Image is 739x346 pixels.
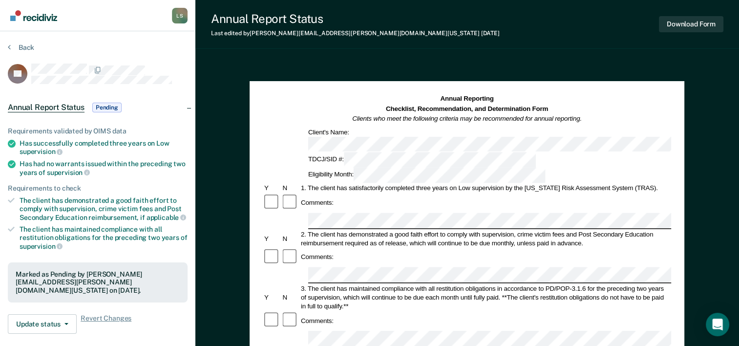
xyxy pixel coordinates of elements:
[20,242,63,250] span: supervision
[299,284,671,310] div: 3. The client has maintained compliance with all restitution obligations in accordance to PD/POP-...
[281,293,299,302] div: N
[706,313,729,336] div: Open Intercom Messenger
[20,148,63,155] span: supervision
[263,184,281,193] div: Y
[481,30,500,37] span: [DATE]
[211,30,500,37] div: Last edited by [PERSON_NAME][EMAIL_ADDRESS][PERSON_NAME][DOMAIN_NAME][US_STATE]
[211,12,500,26] div: Annual Report Status
[8,103,84,112] span: Annual Report Status
[263,293,281,302] div: Y
[47,169,90,176] span: supervision
[441,95,494,103] strong: Annual Reporting
[20,196,188,221] div: The client has demonstrated a good faith effort to comply with supervision, crime victim fees and...
[299,230,671,247] div: 2. The client has demonstrated a good faith effort to comply with supervision, crime victim fees ...
[81,314,131,334] span: Revert Changes
[92,103,122,112] span: Pending
[10,10,57,21] img: Recidiviz
[8,184,188,193] div: Requirements to check
[147,214,186,221] span: applicable
[353,115,582,122] em: Clients who meet the following criteria may be recommended for annual reporting.
[16,270,180,295] div: Marked as Pending by [PERSON_NAME][EMAIL_ADDRESS][PERSON_NAME][DOMAIN_NAME][US_STATE] on [DATE].
[8,314,77,334] button: Update status
[659,16,723,32] button: Download Form
[307,152,537,168] div: TDCJ/SID #:
[281,234,299,243] div: N
[20,225,188,250] div: The client has maintained compliance with all restitution obligations for the preceding two years of
[307,168,547,183] div: Eligibility Month:
[8,127,188,135] div: Requirements validated by OIMS data
[172,8,188,23] div: L S
[299,184,671,193] div: 1. The client has satisfactorily completed three years on Low supervision by the [US_STATE] Risk ...
[20,139,188,156] div: Has successfully completed three years on Low
[20,160,188,176] div: Has had no warrants issued within the preceding two years of
[299,316,335,325] div: Comments:
[8,43,34,52] button: Back
[281,184,299,193] div: N
[299,253,335,261] div: Comments:
[386,105,548,112] strong: Checklist, Recommendation, and Determination Form
[299,198,335,207] div: Comments:
[172,8,188,23] button: Profile dropdown button
[263,234,281,243] div: Y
